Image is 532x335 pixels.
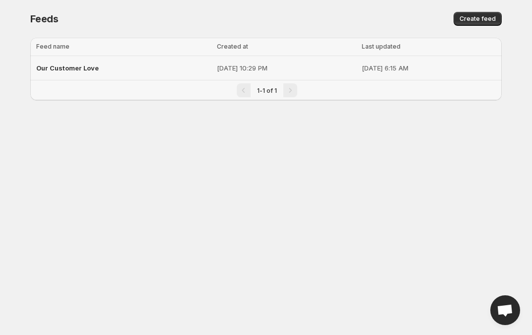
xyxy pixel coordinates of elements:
p: [DATE] 6:15 AM [362,63,496,73]
div: Open chat [490,295,520,325]
p: [DATE] 10:29 PM [217,63,356,73]
span: Feeds [30,13,59,25]
button: Create feed [454,12,502,26]
span: Feed name [36,43,69,50]
span: Created at [217,43,248,50]
span: 1-1 of 1 [257,87,277,94]
span: Last updated [362,43,400,50]
nav: Pagination [30,80,502,100]
span: Create feed [460,15,496,23]
span: Our Customer Love [36,64,99,72]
